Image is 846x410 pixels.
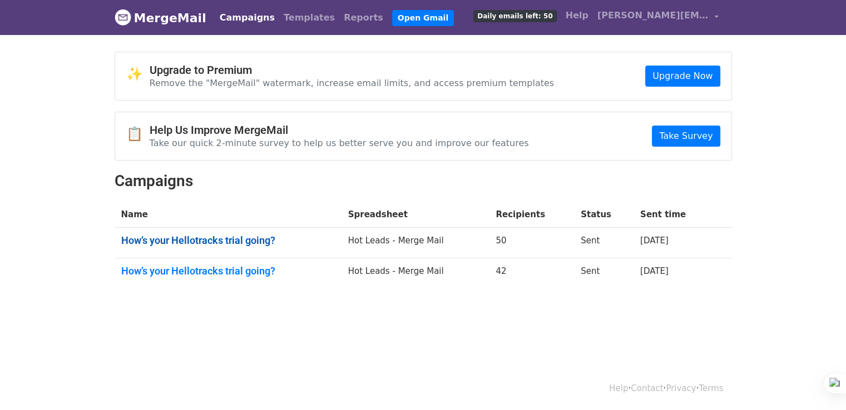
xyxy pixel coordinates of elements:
[489,202,574,228] th: Recipients
[126,66,150,82] span: ✨
[121,265,335,277] a: How’s your Hellotracks trial going?
[121,234,335,247] a: How’s your Hellotracks trial going?
[115,9,131,26] img: MergeMail logo
[597,9,709,22] span: [PERSON_NAME][EMAIL_ADDRESS][DOMAIN_NAME]
[561,4,593,27] a: Help
[115,6,206,29] a: MergeMail
[150,137,529,149] p: Take our quick 2-minute survey to help us better serve you and improve our features
[652,126,720,147] a: Take Survey
[473,10,556,22] span: Daily emails left: 50
[640,266,669,276] a: [DATE]
[489,258,574,288] td: 42
[609,383,628,393] a: Help
[790,357,846,410] iframe: Chat Widget
[489,228,574,258] td: 50
[115,202,342,228] th: Name
[699,383,723,393] a: Terms
[574,202,634,228] th: Status
[392,10,454,26] a: Open Gmail
[645,66,720,87] a: Upgrade Now
[150,123,529,137] h4: Help Us Improve MergeMail
[126,126,150,142] span: 📋
[150,63,555,77] h4: Upgrade to Premium
[469,4,561,27] a: Daily emails left: 50
[150,77,555,89] p: Remove the "MergeMail" watermark, increase email limits, and access premium templates
[593,4,723,31] a: [PERSON_NAME][EMAIL_ADDRESS][DOMAIN_NAME]
[215,7,279,29] a: Campaigns
[279,7,339,29] a: Templates
[342,228,489,258] td: Hot Leads - Merge Mail
[342,202,489,228] th: Spreadsheet
[342,258,489,288] td: Hot Leads - Merge Mail
[574,228,634,258] td: Sent
[640,236,669,246] a: [DATE]
[634,202,714,228] th: Sent time
[115,172,732,191] h2: Campaigns
[339,7,388,29] a: Reports
[666,383,696,393] a: Privacy
[574,258,634,288] td: Sent
[631,383,663,393] a: Contact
